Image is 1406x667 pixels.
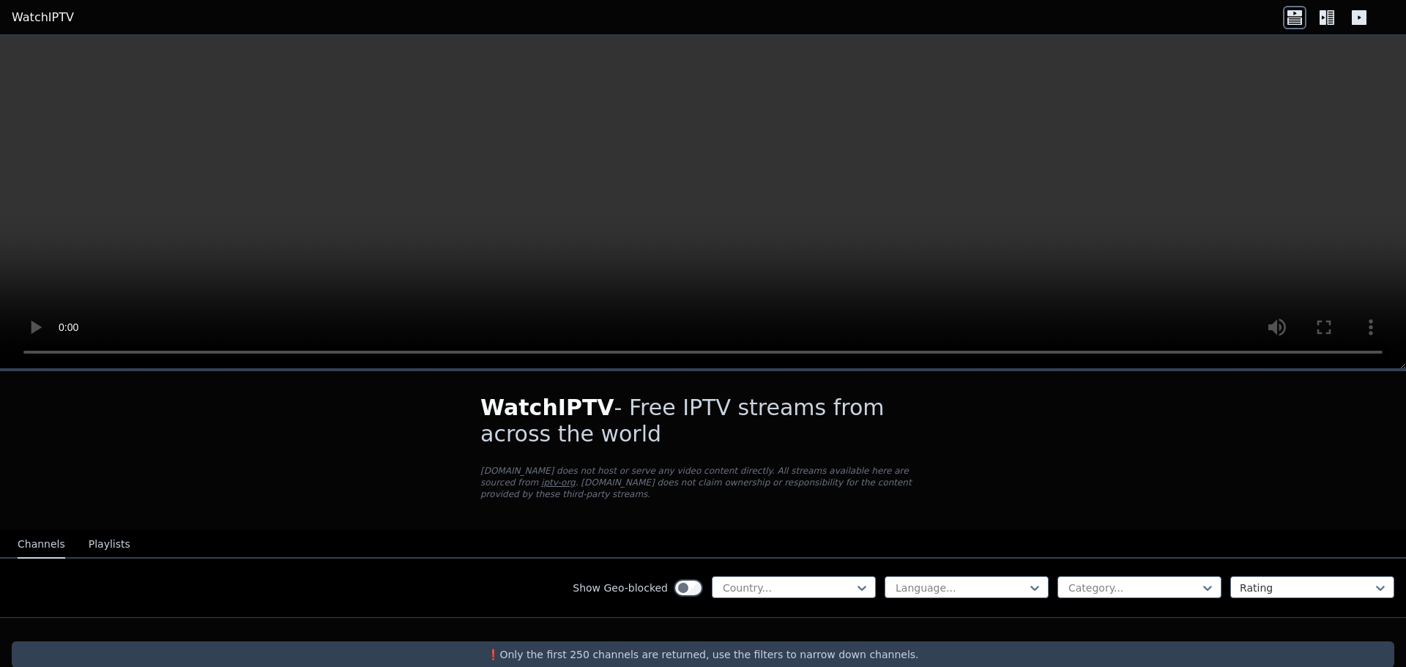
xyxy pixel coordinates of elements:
button: Channels [18,531,65,559]
a: WatchIPTV [12,9,74,26]
button: Playlists [89,531,130,559]
h1: - Free IPTV streams from across the world [480,395,926,447]
a: iptv-org [541,477,576,488]
p: [DOMAIN_NAME] does not host or serve any video content directly. All streams available here are s... [480,465,926,500]
label: Show Geo-blocked [573,581,668,595]
span: WatchIPTV [480,395,614,420]
p: ❗️Only the first 250 channels are returned, use the filters to narrow down channels. [18,647,1388,662]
